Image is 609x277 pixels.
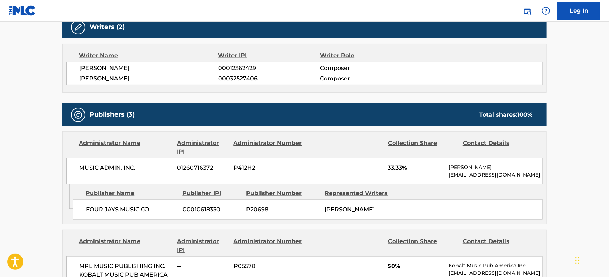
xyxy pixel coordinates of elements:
span: Composer [320,74,413,83]
span: Composer [320,64,413,72]
div: Contact Details [463,139,532,156]
h5: Writers (2) [90,23,125,31]
span: 00032527406 [218,74,320,83]
img: search [523,6,532,15]
div: Administrator Name [79,237,172,254]
div: Writer Name [79,51,218,60]
div: Publisher Number [246,189,319,198]
div: Collection Share [388,139,457,156]
a: Public Search [520,4,534,18]
div: Administrator Number [233,237,303,254]
span: P05578 [234,262,303,271]
div: Administrator IPI [177,139,228,156]
span: 01260716372 [177,164,228,172]
div: Administrator Number [233,139,303,156]
img: Publishers [74,111,82,119]
span: 33.33% [388,164,443,172]
h5: Publishers (3) [90,111,135,119]
span: [PERSON_NAME] [79,64,218,72]
div: Collection Share [388,237,457,254]
div: Contact Details [463,237,532,254]
span: P20698 [246,205,319,214]
span: [PERSON_NAME] [325,206,375,213]
div: Total shares: [479,111,532,119]
img: help [542,6,550,15]
div: Writer Role [320,51,413,60]
iframe: Chat Widget [573,243,609,277]
span: [PERSON_NAME] [79,74,218,83]
span: 00012362429 [218,64,320,72]
img: Writers [74,23,82,32]
div: Publisher IPI [182,189,241,198]
span: FOUR JAYS MUSIC CO [86,205,177,214]
div: Administrator Name [79,139,172,156]
p: Kobalt Music Pub America Inc [449,262,542,269]
span: -- [177,262,228,271]
span: 50% [388,262,443,271]
span: 00010618330 [183,205,241,214]
a: Log In [557,2,600,20]
p: [PERSON_NAME] [449,164,542,171]
span: MUSIC ADMIN, INC. [79,164,172,172]
p: [EMAIL_ADDRESS][DOMAIN_NAME] [449,269,542,277]
div: Drag [575,250,580,271]
div: Administrator IPI [177,237,228,254]
div: Represented Writers [325,189,398,198]
span: P412H2 [234,164,303,172]
img: MLC Logo [9,5,36,16]
span: 100 % [517,111,532,118]
div: Publisher Name [86,189,177,198]
p: [EMAIL_ADDRESS][DOMAIN_NAME] [449,171,542,179]
div: Writer IPI [218,51,320,60]
div: Help [539,4,553,18]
